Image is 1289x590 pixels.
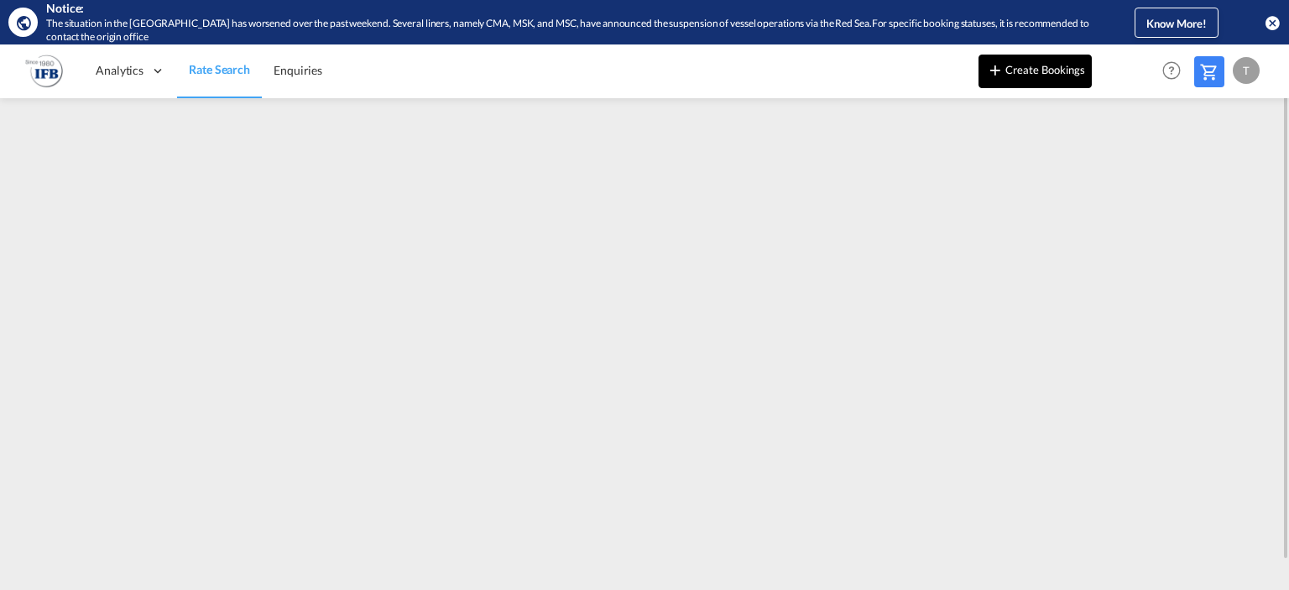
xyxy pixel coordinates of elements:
[1233,57,1260,84] div: T
[15,14,32,31] md-icon: icon-earth
[189,62,250,76] span: Rate Search
[1157,56,1194,86] div: Help
[1264,14,1281,31] button: icon-close-circle
[262,44,334,98] a: Enquiries
[274,63,322,77] span: Enquiries
[25,52,63,90] img: b628ab10256c11eeb52753acbc15d091.png
[1135,8,1219,38] button: Know More!
[177,44,262,98] a: Rate Search
[1146,17,1207,30] span: Know More!
[96,62,144,79] span: Analytics
[84,44,177,98] div: Analytics
[978,55,1092,88] button: icon-plus 400-fgCreate Bookings
[46,17,1090,45] div: The situation in the Red Sea has worsened over the past weekend. Several liners, namely CMA, MSK,...
[1157,56,1186,85] span: Help
[985,60,1005,80] md-icon: icon-plus 400-fg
